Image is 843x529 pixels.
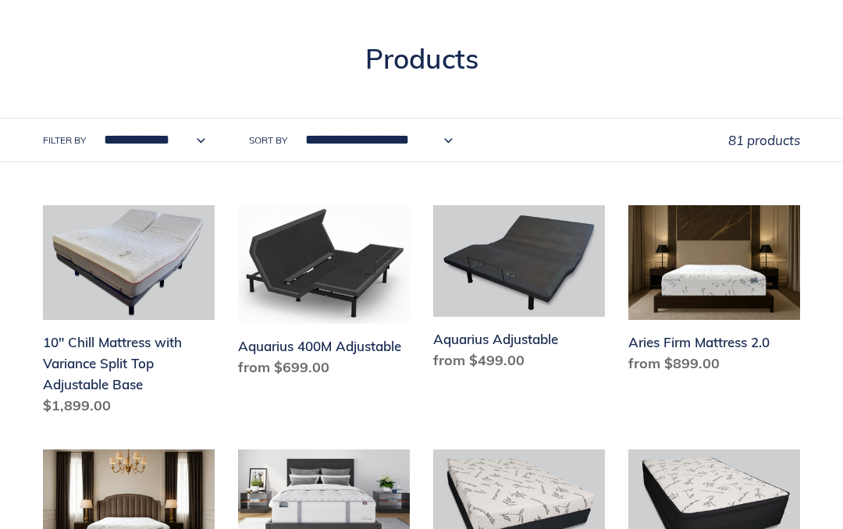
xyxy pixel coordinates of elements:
[433,205,605,377] a: Aquarius Adjustable
[249,133,287,147] label: Sort by
[365,41,478,76] span: Products
[238,205,410,383] a: Aquarius 400M Adjustable
[43,205,215,422] a: 10" Chill Mattress with Variance Split Top Adjustable Base
[728,132,800,148] span: 81 products
[43,133,86,147] label: Filter by
[628,205,800,380] a: Aries Firm Mattress 2.0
